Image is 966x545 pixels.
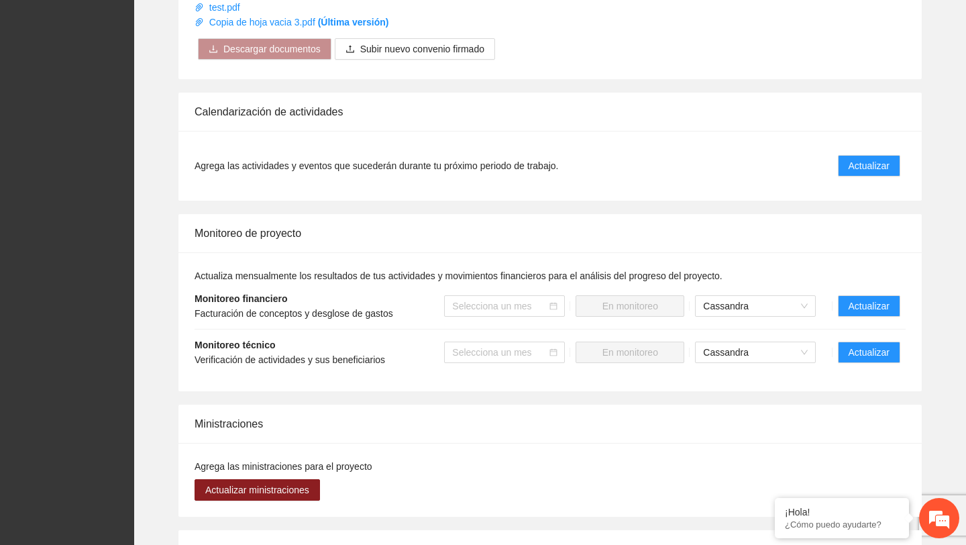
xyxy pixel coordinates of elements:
[703,296,808,316] span: Cassandra
[838,155,900,177] button: Actualizar
[549,302,557,310] span: calendar
[195,214,906,252] div: Monitoreo de proyecto
[195,158,558,173] span: Agrega las actividades y eventos que sucederán durante tu próximo periodo de trabajo.
[785,519,899,530] p: ¿Cómo puedo ayudarte?
[220,7,252,39] div: Minimizar ventana de chat en vivo
[195,2,243,13] a: test.pdf
[335,44,495,54] span: uploadSubir nuevo convenio firmado
[78,179,185,315] span: Estamos en línea.
[195,479,320,501] button: Actualizar ministraciones
[7,366,256,413] textarea: Escriba su mensaje y pulse “Intro”
[849,299,890,313] span: Actualizar
[195,485,320,495] a: Actualizar ministraciones
[195,340,276,350] strong: Monitoreo técnico
[195,354,385,365] span: Verificación de actividades y sus beneficiarios
[195,3,204,12] span: paper-clip
[318,17,389,28] strong: (Última versión)
[345,44,355,55] span: upload
[849,158,890,173] span: Actualizar
[838,295,900,317] button: Actualizar
[838,342,900,363] button: Actualizar
[223,42,321,56] span: Descargar documentos
[335,38,495,60] button: uploadSubir nuevo convenio firmado
[195,293,287,304] strong: Monitoreo financiero
[205,483,309,497] span: Actualizar ministraciones
[703,342,808,362] span: Cassandra
[195,461,372,472] span: Agrega las ministraciones para el proyecto
[195,17,204,27] span: paper-clip
[195,17,388,28] a: Copia de hoja vacia 3.pdf
[360,42,484,56] span: Subir nuevo convenio firmado
[549,348,557,356] span: calendar
[195,270,722,281] span: Actualiza mensualmente los resultados de tus actividades y movimientos financieros para el anális...
[70,68,225,86] div: Chatee con nosotros ahora
[195,308,393,319] span: Facturación de conceptos y desglose de gastos
[195,405,906,443] div: Ministraciones
[198,38,331,60] button: downloadDescargar documentos
[209,44,218,55] span: download
[195,93,906,131] div: Calendarización de actividades
[849,345,890,360] span: Actualizar
[785,507,899,517] div: ¡Hola!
